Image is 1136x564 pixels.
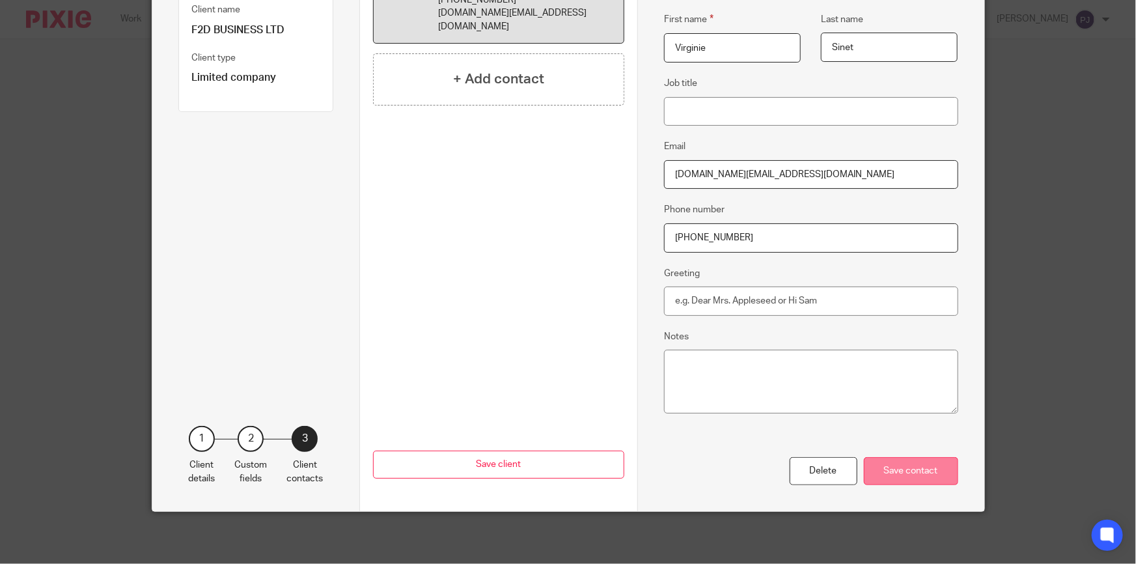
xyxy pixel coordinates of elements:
[664,330,689,343] label: Notes
[373,451,624,479] button: Save client
[864,457,958,485] div: Save contact
[192,23,320,37] p: F2D BUSINESS LTD
[664,267,700,280] label: Greeting
[192,3,241,16] label: Client name
[189,426,215,452] div: 1
[664,203,725,216] label: Phone number
[438,7,614,33] p: [DOMAIN_NAME][EMAIL_ADDRESS][DOMAIN_NAME]
[821,13,863,26] label: Last name
[790,457,857,485] div: Delete
[292,426,318,452] div: 3
[238,426,264,452] div: 2
[192,71,320,85] p: Limited company
[453,69,544,89] h4: + Add contact
[234,458,267,485] p: Custom fields
[664,12,713,27] label: First name
[664,77,697,90] label: Job title
[664,287,958,316] input: e.g. Dear Mrs. Appleseed or Hi Sam
[286,458,323,485] p: Client contacts
[192,51,236,64] label: Client type
[664,140,686,153] label: Email
[188,458,215,485] p: Client details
